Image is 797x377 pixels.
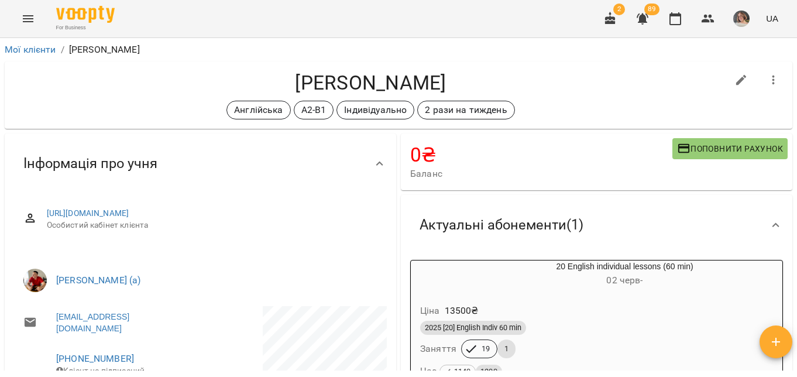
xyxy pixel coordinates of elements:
[5,133,396,194] div: Інформація про учня
[410,143,672,167] h4: 0 ₴
[401,195,792,255] div: Актуальні абонементи(1)
[420,303,440,319] h6: Ціна
[14,71,727,95] h4: [PERSON_NAME]
[761,8,783,29] button: UA
[56,311,189,334] a: [EMAIL_ADDRESS][DOMAIN_NAME]
[410,167,672,181] span: Баланс
[5,44,56,55] a: Мої клієнти
[411,261,467,289] div: 20 English individual lessons (60 min)
[294,101,334,119] div: А2-В1
[497,344,516,354] span: 1
[47,220,377,231] span: Особистий кабінет клієнта
[47,208,129,218] a: [URL][DOMAIN_NAME]
[56,24,115,32] span: For Business
[56,275,141,286] a: [PERSON_NAME] (а)
[420,341,456,357] h6: Заняття
[226,101,290,119] div: Англійська
[5,43,792,57] nav: breadcrumb
[56,6,115,23] img: Voopty Logo
[420,323,526,333] span: 2025 [20] English Indiv 60 min
[336,101,414,119] div: Індивідуально
[733,11,750,27] img: 579a670a21908ba1ed2e248daec19a77.jpeg
[234,103,283,117] p: Англійська
[766,12,778,25] span: UA
[344,103,407,117] p: Індивідуально
[69,43,140,57] p: [PERSON_NAME]
[417,101,515,119] div: 2 рази на тиждень
[644,4,659,15] span: 89
[23,155,157,173] span: Інформація про учня
[606,275,643,286] span: 02 черв -
[672,138,788,159] button: Поповнити рахунок
[420,216,583,234] span: Актуальні абонементи ( 1 )
[475,344,497,354] span: 19
[56,353,134,364] a: [PHONE_NUMBER]
[677,142,783,156] span: Поповнити рахунок
[301,103,327,117] p: А2-В1
[61,43,64,57] li: /
[613,4,625,15] span: 2
[445,304,479,318] p: 13500 ₴
[467,261,782,289] div: 20 English individual lessons (60 min)
[425,103,507,117] p: 2 рази на тиждень
[14,5,42,33] button: Menu
[23,269,47,292] img: Баргель Олег Романович (а)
